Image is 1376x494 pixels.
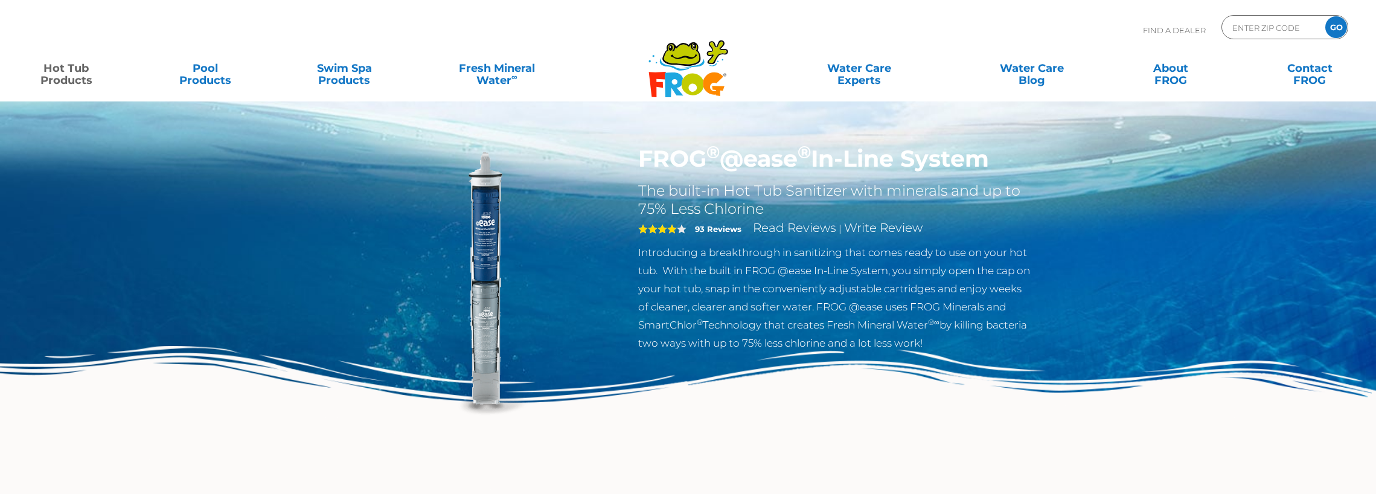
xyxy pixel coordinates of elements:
a: AboutFROG [1117,56,1225,80]
sup: ® [697,318,703,327]
p: Find A Dealer [1143,15,1206,45]
a: Write Review [844,220,923,235]
input: GO [1325,16,1347,38]
a: Water CareBlog [978,56,1086,80]
a: Hot TubProducts [12,56,120,80]
sup: ® [798,141,811,162]
h1: FROG @ease In-Line System [638,145,1032,173]
a: ContactFROG [1256,56,1364,80]
a: Swim SpaProducts [290,56,398,80]
img: inline-system.png [344,145,621,422]
span: 4 [638,224,677,234]
a: Fresh MineralWater∞ [429,56,565,80]
span: | [839,223,842,234]
sup: ∞ [511,72,517,82]
strong: 93 Reviews [695,224,741,234]
p: Introducing a breakthrough in sanitizing that comes ready to use on your hot tub. With the built ... [638,243,1032,352]
sup: ® [706,141,720,162]
sup: ®∞ [928,318,939,327]
img: Frog Products Logo [642,24,735,98]
a: Water CareExperts [771,56,947,80]
h2: The built-in Hot Tub Sanitizer with minerals and up to 75% Less Chlorine [638,182,1032,218]
a: PoolProducts [151,56,259,80]
a: Read Reviews [753,220,836,235]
